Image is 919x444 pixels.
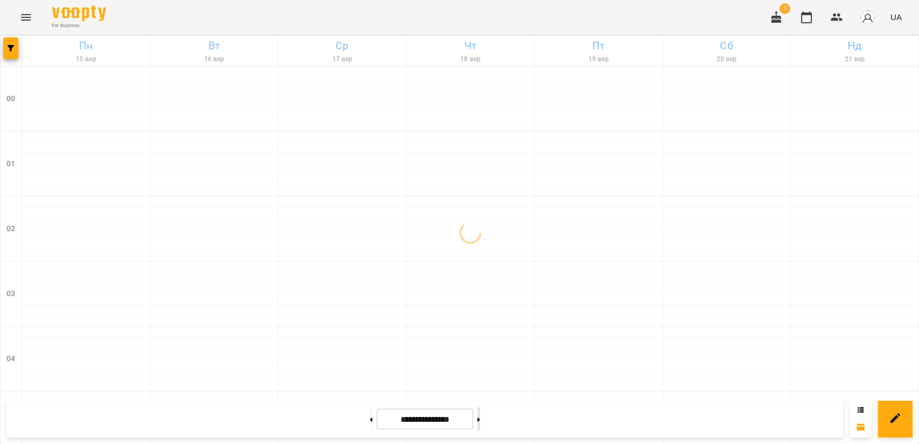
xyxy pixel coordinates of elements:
h6: Вт [152,37,277,54]
span: 1 [779,3,790,14]
h6: 04 [6,353,15,365]
img: avatar_s.png [860,10,875,25]
h6: 16 вер [152,54,277,64]
h6: 03 [6,288,15,300]
button: Menu [13,4,39,30]
h6: Чт [408,37,533,54]
img: Voopty Logo [52,5,106,21]
h6: 02 [6,223,15,235]
h6: 15 вер [24,54,148,64]
h6: 00 [6,93,15,105]
span: For Business [52,22,106,29]
h6: Нд [792,37,917,54]
h6: 19 вер [536,54,661,64]
h6: 21 вер [792,54,917,64]
h6: 17 вер [280,54,404,64]
h6: Сб [665,37,789,54]
h6: 20 вер [665,54,789,64]
h6: Пт [536,37,661,54]
h6: 01 [6,158,15,170]
h6: Пн [24,37,148,54]
h6: 18 вер [408,54,533,64]
span: UA [890,11,902,23]
h6: Ср [280,37,404,54]
button: UA [886,7,906,27]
